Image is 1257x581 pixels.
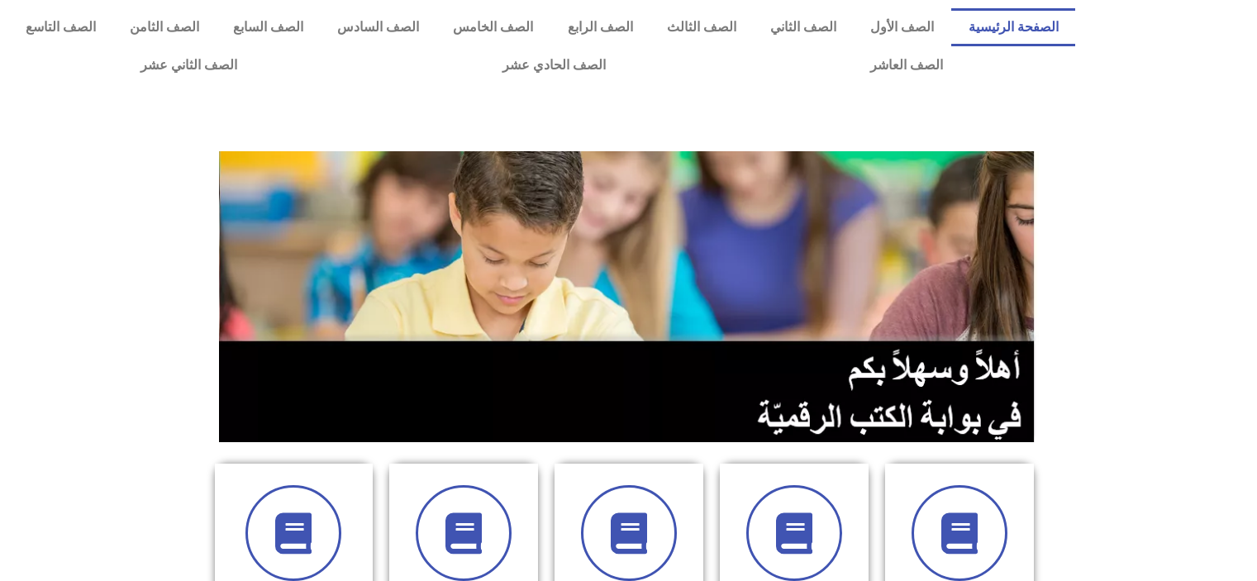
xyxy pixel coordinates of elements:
[321,8,436,46] a: الصف السادس
[112,8,216,46] a: الصف الثامن
[951,8,1075,46] a: الصفحة الرئيسية
[216,8,320,46] a: الصف السابع
[369,46,737,84] a: الصف الحادي عشر
[8,8,112,46] a: الصف التاسع
[550,8,650,46] a: الصف الرابع
[753,8,853,46] a: الصف الثاني
[8,46,369,84] a: الصف الثاني عشر
[436,8,550,46] a: الصف الخامس
[650,8,753,46] a: الصف الثالث
[854,8,951,46] a: الصف الأول
[738,46,1075,84] a: الصف العاشر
